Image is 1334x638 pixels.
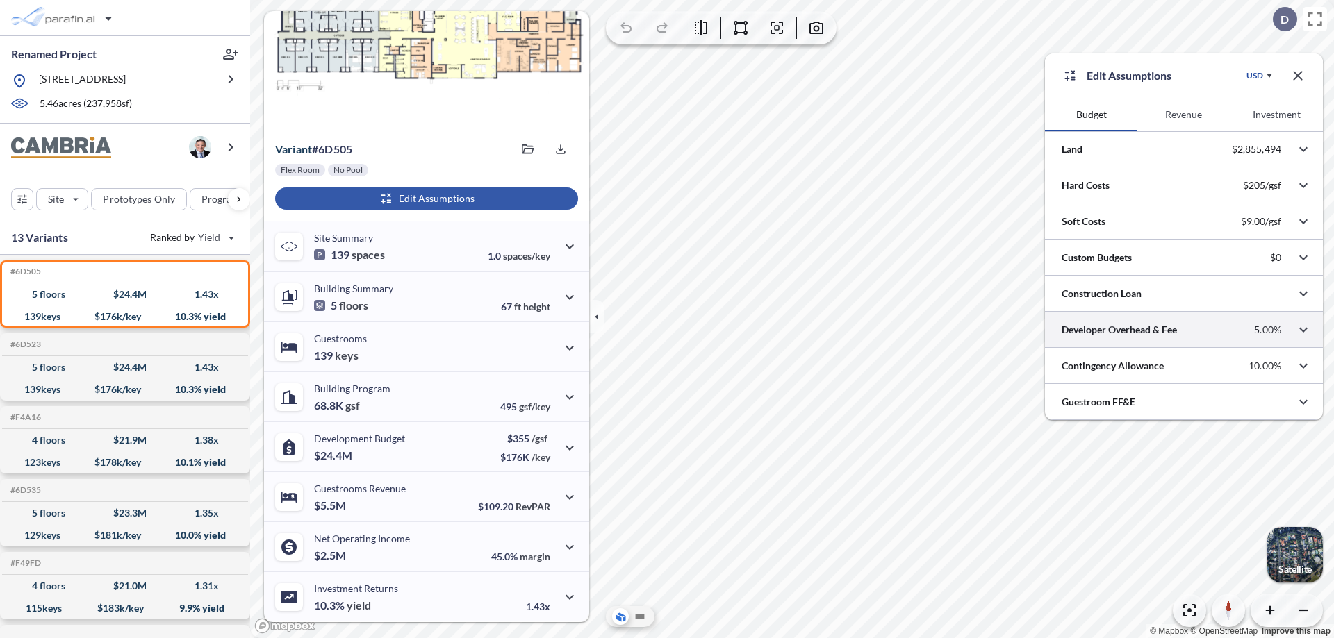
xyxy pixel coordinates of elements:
p: Building Program [314,383,390,394]
p: 1.0 [488,250,550,262]
span: margin [520,551,550,562]
p: $0 [1270,251,1281,264]
p: $205/gsf [1243,179,1281,192]
p: Soft Costs [1062,215,1105,228]
p: 139 [314,349,359,362]
p: 68.8K [314,398,360,412]
p: Renamed Project [11,47,97,62]
p: 10.00% [1249,360,1281,372]
p: Land [1062,142,1082,156]
button: Revenue [1137,98,1230,131]
p: 5 [314,299,368,312]
p: Hard Costs [1062,178,1110,192]
p: Prototypes Only [103,192,175,206]
p: Construction Loan [1062,287,1142,301]
a: OpenStreetMap [1190,626,1258,636]
p: $176K [500,451,550,463]
p: Guestroom FF&E [1062,395,1135,409]
p: Satellite [1278,564,1312,575]
span: Variant [275,142,312,156]
span: /key [532,451,550,463]
span: /gsf [532,433,547,444]
p: [STREET_ADDRESS] [39,72,126,90]
p: D [1281,13,1289,26]
p: Site [48,192,64,206]
p: Guestrooms Revenue [314,482,406,494]
p: 10.3% [314,598,371,612]
span: RevPAR [516,501,550,512]
span: gsf [345,398,360,412]
button: Budget [1045,98,1137,131]
p: Development Budget [314,433,405,444]
span: floors [339,299,368,312]
p: Custom Budgets [1062,251,1132,265]
a: Improve this map [1262,626,1331,636]
p: No Pool [333,165,363,176]
p: Edit Assumptions [1087,67,1171,84]
p: 495 [500,401,550,412]
p: $5.5M [314,498,348,512]
p: $109.20 [478,501,550,512]
img: BrandImage [11,137,111,158]
p: Program [201,192,240,206]
span: yield [347,598,371,612]
p: Flex Room [281,165,320,176]
p: $355 [500,433,550,444]
p: $24.4M [314,448,354,462]
img: user logo [189,136,211,158]
span: spaces [352,248,385,262]
span: Yield [198,230,221,244]
p: 1.43x [526,601,550,612]
p: 139 [314,248,385,262]
p: $2,855,494 [1232,143,1281,156]
h5: Click to copy the code [8,412,41,422]
span: ft [514,301,521,312]
p: 67 [501,301,550,312]
h5: Click to copy the code [8,339,41,349]
div: USD [1246,70,1263,81]
span: gsf/key [519,401,550,412]
button: Switcher ImageSatellite [1267,527,1323,582]
p: Building Summary [314,283,393,294]
p: Site Summary [314,232,373,244]
p: Guestrooms [314,333,367,344]
span: keys [335,349,359,362]
p: # 6d505 [275,142,352,156]
h5: Click to copy the code [8,267,41,276]
h5: Click to copy the code [8,558,41,568]
button: Edit Assumptions [275,187,578,210]
span: spaces/key [503,250,550,262]
p: Contingency Allowance [1062,359,1164,373]
p: 13 Variants [11,229,68,246]
p: Net Operating Income [314,532,410,544]
p: 45.0% [491,551,550,562]
button: Site Plan [632,608,648,625]
a: Mapbox [1150,626,1188,636]
button: Ranked by Yield [139,226,243,249]
p: 5.46 acres ( 237,958 sf) [40,96,132,112]
p: $9.00/gsf [1241,215,1281,228]
p: $2.5M [314,548,348,562]
button: Prototypes Only [91,188,187,210]
p: Investment Returns [314,582,398,594]
img: Switcher Image [1267,527,1323,582]
span: height [523,301,550,312]
button: Investment [1230,98,1323,131]
button: Aerial View [612,608,629,625]
button: Site [36,188,88,210]
h5: Click to copy the code [8,485,41,495]
button: Program [190,188,265,210]
a: Mapbox homepage [254,618,315,634]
